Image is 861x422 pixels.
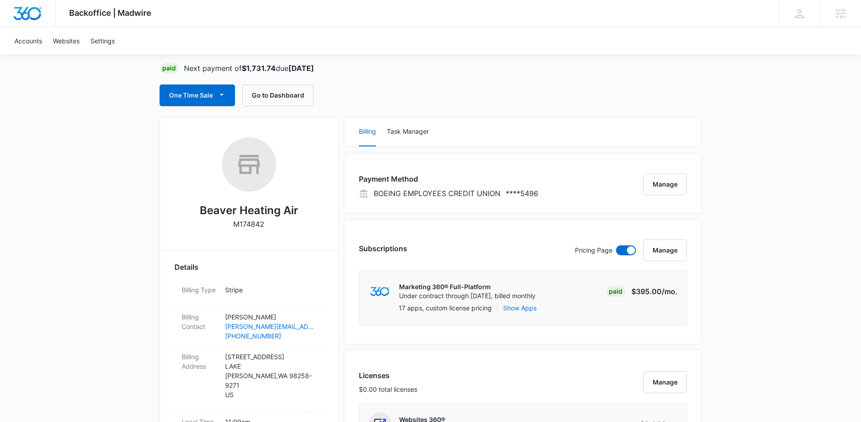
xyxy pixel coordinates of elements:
button: Manage [643,239,687,261]
button: Go to Dashboard [242,84,314,106]
button: Manage [643,173,687,195]
button: Show Apps [503,303,536,313]
a: [PHONE_NUMBER] [225,331,316,341]
div: Billing TypeStripe [174,280,324,307]
a: Websites [47,27,85,55]
button: One Time Sale [160,84,235,106]
p: Marketing 360® Full-Platform [399,282,536,291]
p: $395.00 [631,286,678,297]
dt: Billing Address [182,352,218,371]
a: Settings [85,27,120,55]
h3: Licenses [359,370,417,381]
p: 17 apps, custom license pricing [399,303,492,313]
span: Backoffice | Madwire [69,8,151,18]
p: Next payment of due [184,63,314,74]
h3: Payment Method [359,173,538,184]
p: Stripe [225,285,316,295]
p: Pricing Page [575,245,612,255]
p: [STREET_ADDRESS] LAKE [PERSON_NAME] , WA 98258-9271 US [225,352,316,399]
button: Manage [643,371,687,393]
p: Under contract through [DATE], billed monthly [399,291,536,300]
img: marketing360Logo [370,287,390,296]
p: M174842 [233,219,264,230]
div: Paid [160,63,179,74]
h2: Beaver Heating Air [200,202,298,219]
p: $0.00 total licenses [359,384,417,394]
a: Accounts [9,27,47,55]
div: Billing Address[STREET_ADDRESS]LAKE [PERSON_NAME],WA 98258-9271US [174,347,324,412]
span: Details [174,262,198,272]
strong: [DATE] [288,64,314,73]
button: Billing [359,117,376,146]
h3: Subscriptions [359,243,407,254]
div: Billing Contact[PERSON_NAME][PERSON_NAME][EMAIL_ADDRESS][DOMAIN_NAME][PHONE_NUMBER] [174,307,324,347]
p: BOEING EMPLOYEES CREDIT UNION [374,188,500,199]
dt: Billing Type [182,285,218,295]
span: /mo. [662,287,678,296]
p: [PERSON_NAME] [225,312,316,322]
a: [PERSON_NAME][EMAIL_ADDRESS][DOMAIN_NAME] [225,322,316,331]
dt: Billing Contact [182,312,218,331]
div: Paid [606,286,625,297]
strong: $1,731.74 [242,64,276,73]
button: Task Manager [387,117,429,146]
